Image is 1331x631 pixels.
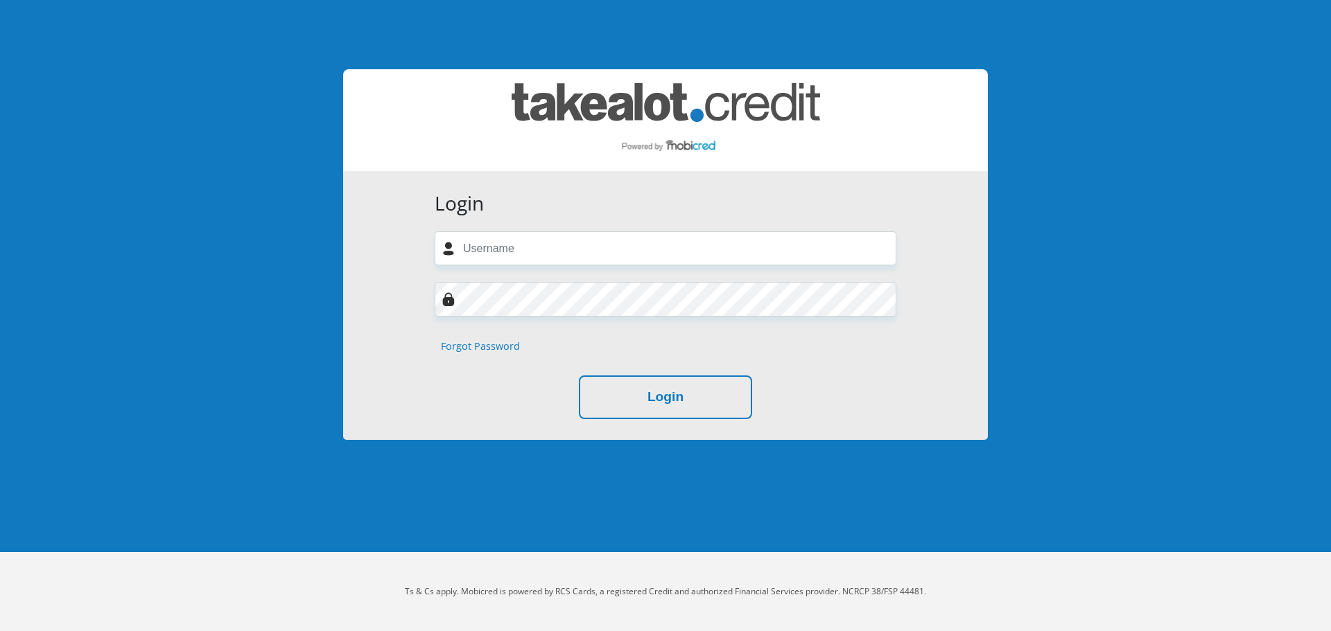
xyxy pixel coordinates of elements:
[441,339,520,354] a: Forgot Password
[435,192,896,215] h3: Login
[579,375,752,419] button: Login
[281,585,1050,598] p: Ts & Cs apply. Mobicred is powered by RCS Cards, a registered Credit and authorized Financial Ser...
[512,83,820,157] img: takealot_credit logo
[435,231,896,265] input: Username
[442,292,455,306] img: Image
[442,242,455,256] img: user-icon image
